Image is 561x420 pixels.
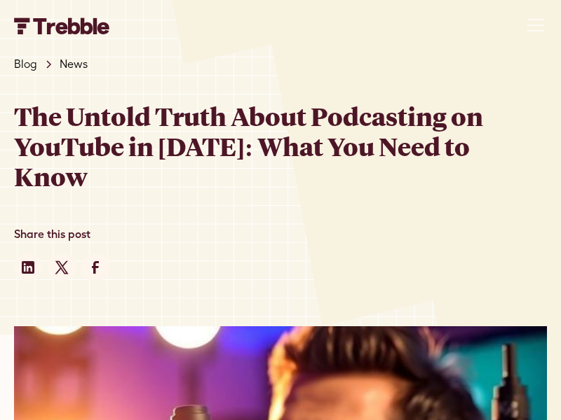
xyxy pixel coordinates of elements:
a: Blog [14,56,37,73]
div: Share this post [14,225,90,242]
h1: The Untold Truth About Podcasting on YouTube in [DATE]: What You Need to Know [14,101,547,192]
img: Trebble FM Logo [14,17,110,34]
a: News [60,56,88,73]
a: home [14,16,110,34]
div: menu [519,8,547,42]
